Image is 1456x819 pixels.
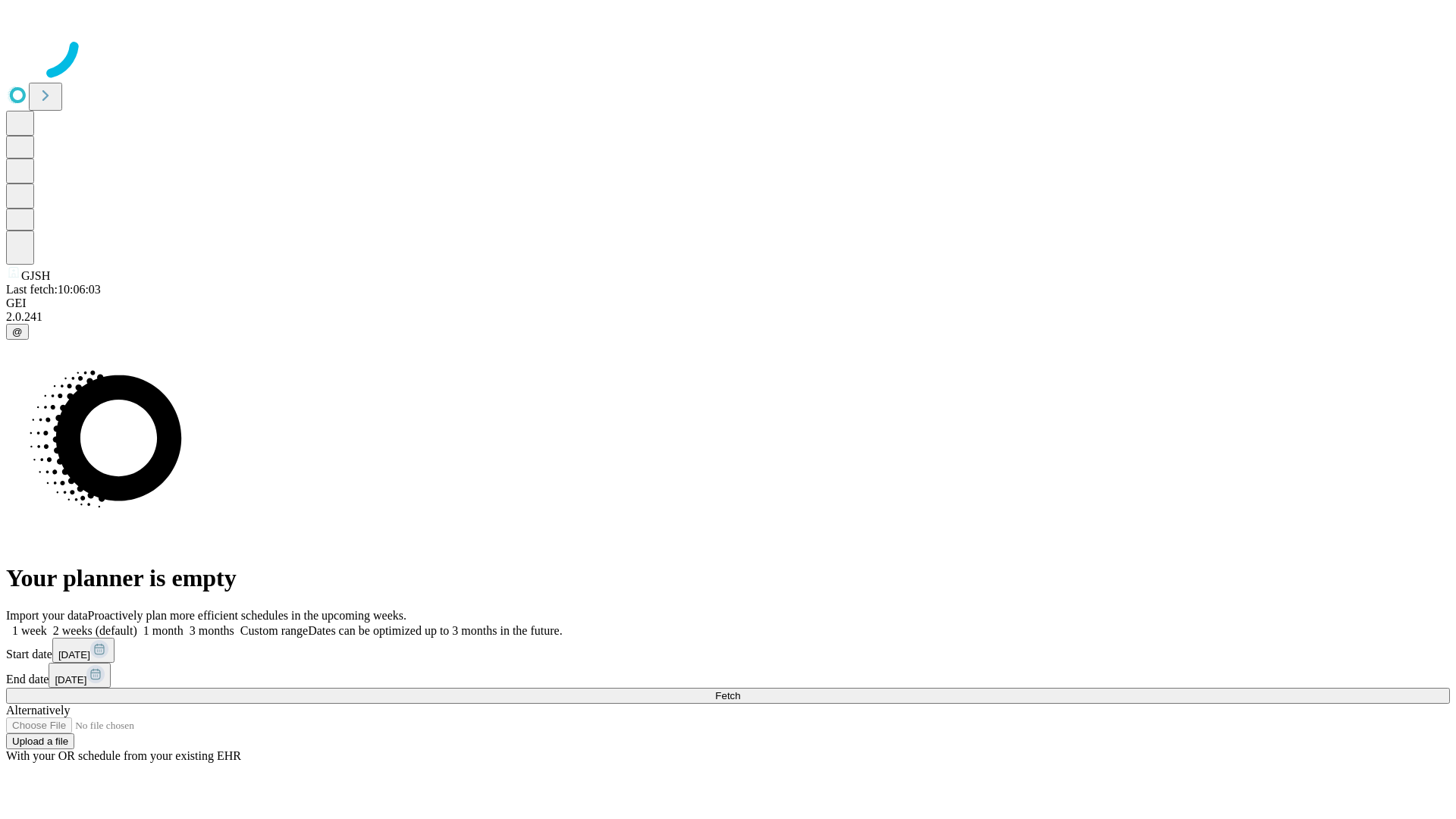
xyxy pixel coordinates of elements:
[308,624,562,637] span: Dates can be optimized up to 3 months in the future.
[53,624,137,637] span: 2 weeks (default)
[12,624,47,637] span: 1 week
[6,638,1450,663] div: Start date
[6,297,1450,310] div: GEI
[6,609,88,622] span: Import your data
[12,326,23,337] span: @
[58,649,90,661] span: [DATE]
[6,564,1450,592] h1: Your planner is empty
[6,749,241,762] span: With your OR schedule from your existing EHR
[6,324,29,340] button: @
[55,674,86,686] span: [DATE]
[6,733,74,749] button: Upload a file
[6,283,101,296] span: Last fetch: 10:06:03
[6,704,70,717] span: Alternatively
[715,690,740,701] span: Fetch
[6,663,1450,688] div: End date
[21,269,50,282] span: GJSH
[143,624,184,637] span: 1 month
[240,624,308,637] span: Custom range
[6,688,1450,704] button: Fetch
[6,310,1450,324] div: 2.0.241
[190,624,234,637] span: 3 months
[88,609,406,622] span: Proactively plan more efficient schedules in the upcoming weeks.
[52,638,115,663] button: [DATE]
[49,663,111,688] button: [DATE]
